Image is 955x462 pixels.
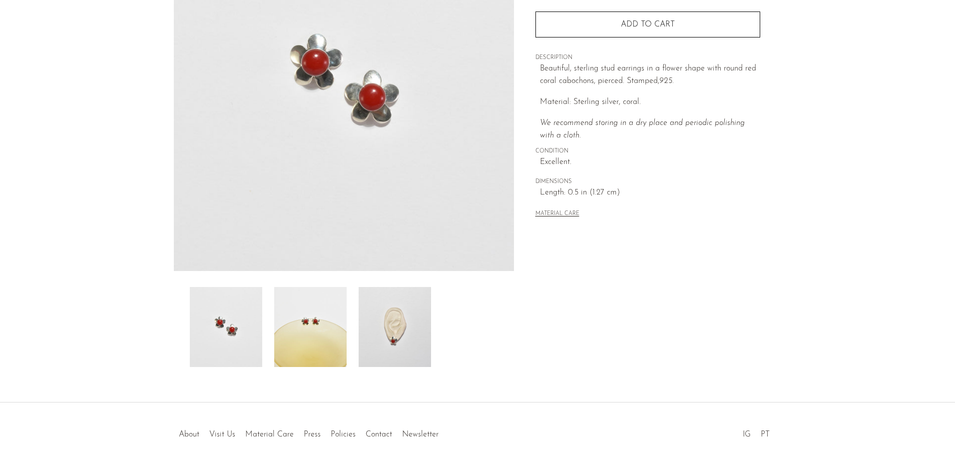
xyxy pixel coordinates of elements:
img: Coral Flower Earrings [274,287,347,367]
a: PT [761,430,770,438]
p: Beautiful, sterling stud earrings in a flower shape with round red coral cabochons, pierced. Stam... [540,62,760,88]
span: Length: 0.5 in (1.27 cm) [540,186,760,199]
ul: Social Medias [738,422,775,441]
i: We recommend storing in a dry place and periodic polishing with a cloth. [540,119,745,140]
p: Material: Sterling silver, coral. [540,96,760,109]
img: Coral Flower Earrings [190,287,262,367]
span: Excellent. [540,156,760,169]
a: Material Care [245,430,294,438]
span: CONDITION [535,147,760,156]
a: About [179,430,199,438]
button: Add to cart [535,11,760,37]
em: 925. [659,77,674,85]
a: IG [743,430,751,438]
img: Coral Flower Earrings [359,287,431,367]
span: DIMENSIONS [535,177,760,186]
button: MATERIAL CARE [535,210,579,218]
a: Visit Us [209,430,235,438]
a: Policies [331,430,356,438]
span: Add to cart [621,20,675,28]
ul: Quick links [174,422,444,441]
a: Contact [366,430,392,438]
a: Press [304,430,321,438]
span: DESCRIPTION [535,53,760,62]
